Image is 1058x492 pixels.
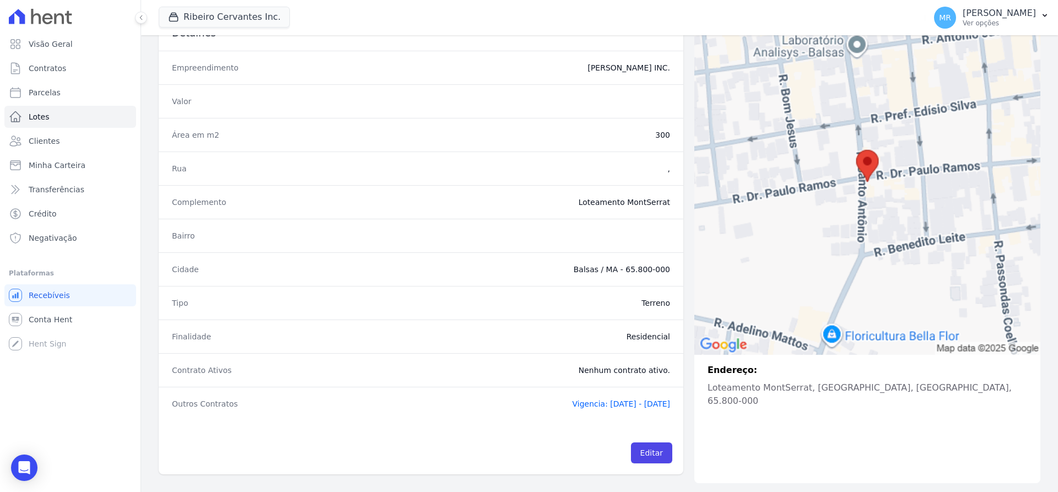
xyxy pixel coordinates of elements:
button: Ribeiro Cervantes Inc. [159,7,290,28]
span: Transferências [29,184,84,195]
p: Endereço: [708,364,1027,377]
span: Visão Geral [29,39,73,50]
span: Negativação [29,233,77,244]
a: Contratos [4,57,136,79]
span: Contratos [29,63,66,74]
button: MR [PERSON_NAME] Ver opções [925,2,1058,33]
a: Negativação [4,227,136,249]
a: Recebíveis [4,284,136,306]
span: Lotes [29,111,50,122]
dt: Valor [172,96,332,107]
span: Conta Hent [29,314,72,325]
p: Ver opções [963,19,1036,28]
dt: Tipo [172,298,332,309]
a: Transferências [4,179,136,201]
dd: Loteamento MontSerrat [341,197,670,208]
dt: Finalidade [172,331,332,342]
p: Loteamento MontSerrat, [GEOGRAPHIC_DATA], [GEOGRAPHIC_DATA], 65.800-000 [708,381,1027,408]
a: Visão Geral [4,33,136,55]
dt: Cidade [172,264,332,275]
span: Minha Carteira [29,160,85,171]
a: Vigencia: [DATE] - [DATE] [572,399,670,408]
span: Recebíveis [29,290,70,301]
div: Open Intercom Messenger [11,455,37,481]
span: Clientes [29,136,60,147]
dt: Rua [172,163,332,174]
dd: Terreno [341,298,670,309]
a: Minha Carteira [4,154,136,176]
a: Parcelas [4,82,136,104]
span: Parcelas [29,87,61,98]
dt: Área em m2 [172,129,332,140]
span: MR [939,14,951,21]
p: [PERSON_NAME] [963,8,1036,19]
dd: Nenhum contrato ativo. [341,365,670,376]
dd: 300 [341,129,670,140]
img: staticmap [694,9,1040,355]
dt: Bairro [172,230,332,241]
dt: Contrato Ativos [172,365,332,376]
dd: , [341,163,670,174]
dt: Outros Contratos [172,398,332,409]
a: Editar [631,442,672,463]
span: Crédito [29,208,57,219]
dt: Empreendimento [172,62,332,73]
a: Crédito [4,203,136,225]
dt: Complemento [172,197,332,208]
a: Lotes [4,106,136,128]
dd: Balsas / MA - 65.800-000 [341,264,670,275]
a: Conta Hent [4,309,136,331]
a: Clientes [4,130,136,152]
div: Plataformas [9,267,132,280]
dd: Residencial [341,331,670,342]
dd: [PERSON_NAME] INC. [341,62,670,73]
